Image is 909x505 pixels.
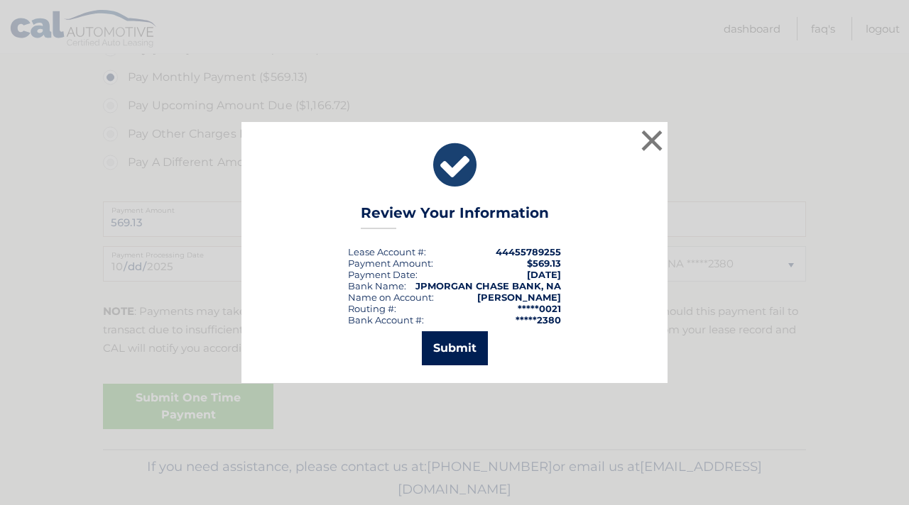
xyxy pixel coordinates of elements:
[527,269,561,280] span: [DATE]
[422,331,488,365] button: Submit
[348,303,396,314] div: Routing #:
[348,269,418,280] div: :
[348,280,406,292] div: Bank Name:
[527,257,561,269] span: $569.13
[361,204,549,229] h3: Review Your Information
[496,246,561,257] strong: 44455789255
[638,126,666,155] button: ×
[348,246,426,257] div: Lease Account #:
[348,257,433,269] div: Payment Amount:
[477,292,561,303] strong: [PERSON_NAME]
[348,314,424,326] div: Bank Account #:
[348,269,415,280] span: Payment Date
[415,280,561,292] strong: JPMORGAN CHASE BANK, NA
[348,292,434,303] div: Name on Account:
